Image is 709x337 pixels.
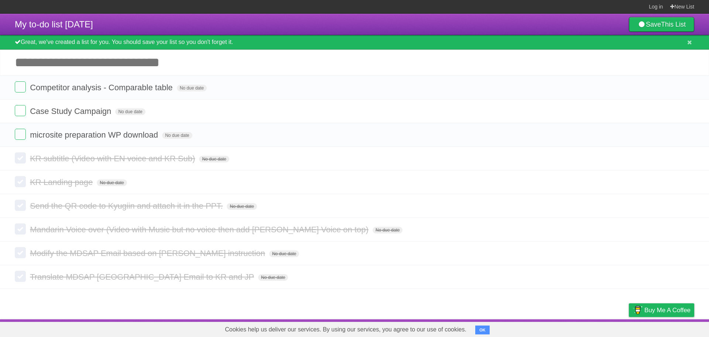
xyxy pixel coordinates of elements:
[629,303,694,317] a: Buy me a coffee
[30,201,225,210] span: Send the QR code to Kyugiin and attach it in the PPT.
[227,203,257,210] span: No due date
[30,225,370,234] span: Mandarin Voice over (Video with Music but no voice then add [PERSON_NAME] Voice on top)
[15,19,93,29] span: My to-do list [DATE]
[218,322,474,337] span: Cookies help us deliver our services. By using our services, you agree to our use of cookies.
[15,247,26,258] label: Done
[177,85,207,91] span: No due date
[30,130,160,139] span: microsite preparation WP download
[531,321,546,335] a: About
[30,83,174,92] span: Competitor analysis - Comparable table
[15,152,26,164] label: Done
[15,223,26,235] label: Done
[258,274,288,281] span: No due date
[373,227,403,233] span: No due date
[629,17,694,32] a: SaveThis List
[633,304,643,316] img: Buy me a coffee
[115,108,145,115] span: No due date
[15,176,26,187] label: Done
[661,21,686,28] b: This List
[15,271,26,282] label: Done
[15,81,26,92] label: Done
[555,321,585,335] a: Developers
[594,321,610,335] a: Terms
[30,154,197,163] span: KR subtitle (Video with EN voice and KR Sub)
[15,129,26,140] label: Done
[199,156,229,162] span: No due date
[269,250,299,257] span: No due date
[30,249,267,258] span: Modify the MDSAP Email based on [PERSON_NAME] instruction
[30,107,113,116] span: Case Study Campaign
[97,179,127,186] span: No due date
[648,321,694,335] a: Suggest a feature
[30,272,256,282] span: Translate MDSAP [GEOGRAPHIC_DATA] Email to KR and JP
[619,321,638,335] a: Privacy
[15,200,26,211] label: Done
[475,326,490,334] button: OK
[15,105,26,116] label: Done
[30,178,95,187] span: KR Landing page
[644,304,691,317] span: Buy me a coffee
[162,132,192,139] span: No due date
